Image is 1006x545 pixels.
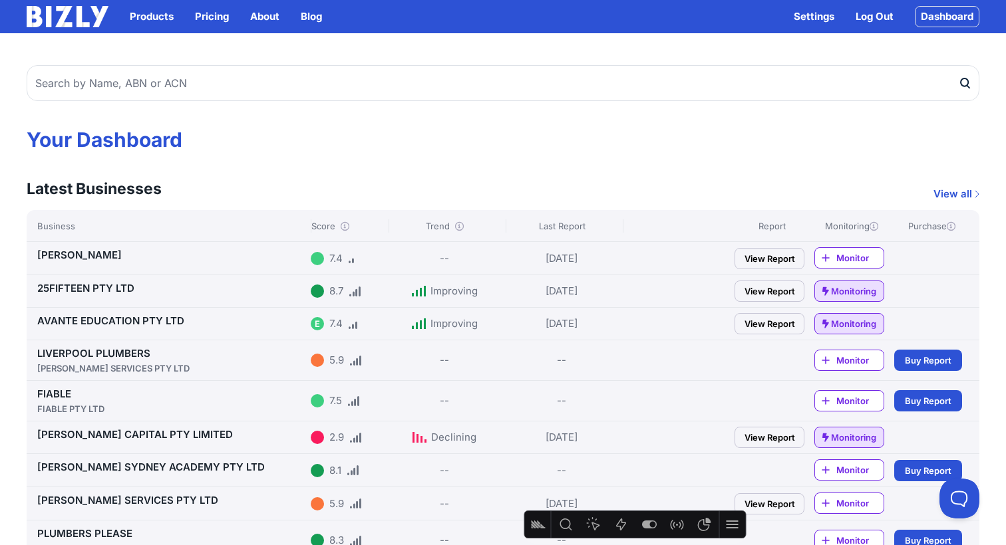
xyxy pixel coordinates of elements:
[37,461,265,473] a: [PERSON_NAME] SYDNEY ACADEMY PTY LTD
[814,427,884,448] a: Monitoring
[735,248,804,269] a: View Report
[915,6,979,27] a: Dashboard
[735,280,804,302] a: View Report
[329,316,343,332] div: 7.4
[831,284,876,298] span: Monitoring
[905,354,951,367] span: Buy Report
[506,346,617,375] div: --
[814,390,884,411] a: Monitor
[814,350,884,371] a: Monitor
[130,9,174,25] button: Products
[814,492,884,514] a: Monitor
[329,251,343,267] div: 7.4
[431,429,476,445] div: Declining
[905,394,951,407] span: Buy Report
[37,249,122,261] a: [PERSON_NAME]
[856,9,894,25] a: Log Out
[27,178,162,199] h3: Latest Businesses
[506,427,617,448] div: [DATE]
[329,283,343,299] div: 8.7
[735,493,804,514] a: View Report
[735,313,804,334] a: View Report
[440,251,449,267] div: --
[329,496,344,512] div: 5.9
[37,282,134,294] a: 25FIFTEEN PTY LTD
[440,496,449,512] div: --
[440,393,449,409] div: --
[836,463,884,477] span: Monitor
[37,362,305,375] div: [PERSON_NAME] SERVICES PTY LTD
[905,464,951,477] span: Buy Report
[37,428,233,441] a: [PERSON_NAME] CAPITAL PTY LIMITED
[27,128,979,152] h1: Your Dashboard
[836,496,884,510] span: Monitor
[506,247,617,269] div: [DATE]
[506,492,617,514] div: [DATE]
[37,347,305,375] a: LIVERPOOL PLUMBERS[PERSON_NAME] SERVICES PTY LTD
[37,494,218,506] a: [PERSON_NAME] SERVICES PTY LTD
[37,402,305,415] div: FIABLE PTY LTD
[37,387,305,415] a: FIABLEFIABLE PTY LTD
[735,427,804,448] a: View Report
[894,460,962,481] a: Buy Report
[831,431,876,444] span: Monitoring
[814,313,884,334] a: Monitoring
[836,394,884,407] span: Monitor
[430,283,478,299] div: Improving
[440,352,449,368] div: --
[735,219,809,233] div: Report
[836,354,884,367] span: Monitor
[250,9,279,25] a: About
[37,219,305,233] div: Business
[301,9,322,25] a: Blog
[814,247,884,269] a: Monitor
[37,314,184,327] a: AVANTE EDUCATION PTY LTD
[27,65,979,101] input: Search by Name, ABN or ACN
[831,317,876,330] span: Monitoring
[506,459,617,481] div: --
[195,9,229,25] a: Pricing
[506,313,617,334] div: [DATE]
[814,459,884,481] a: Monitor
[329,463,341,479] div: 8.1
[430,316,478,332] div: Improving
[311,219,383,233] div: Score
[794,9,834,25] a: Settings
[329,352,344,368] div: 5.9
[939,479,979,518] iframe: Toggle Customer Support
[506,280,617,302] div: [DATE]
[814,280,884,302] a: Monitoring
[506,219,617,233] div: Last Report
[440,463,449,479] div: --
[894,219,969,233] div: Purchase
[814,219,889,233] div: Monitoring
[894,390,962,411] a: Buy Report
[506,386,617,415] div: --
[329,393,342,409] div: 7.5
[894,350,962,371] a: Buy Report
[933,186,979,202] a: View all
[836,251,884,265] span: Monitor
[389,219,500,233] div: Trend
[329,429,344,445] div: 2.9
[311,317,324,330] div: E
